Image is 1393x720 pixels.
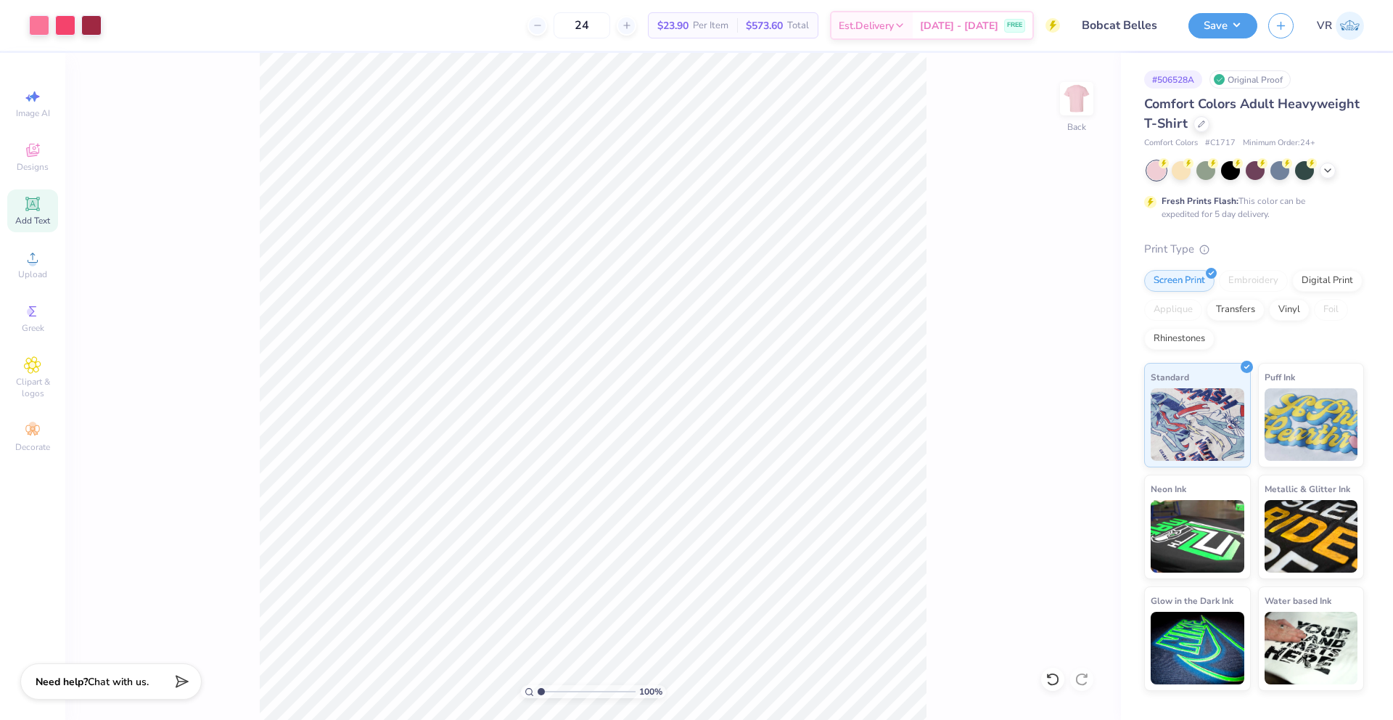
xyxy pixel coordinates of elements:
[1067,120,1086,134] div: Back
[1162,195,1238,207] strong: Fresh Prints Flash:
[15,441,50,453] span: Decorate
[1317,17,1332,34] span: VR
[639,685,662,698] span: 100 %
[1162,195,1340,221] div: This color can be expedited for 5 day delivery.
[1144,299,1202,321] div: Applique
[1265,388,1358,461] img: Puff Ink
[1144,241,1364,258] div: Print Type
[1314,299,1348,321] div: Foil
[693,18,728,33] span: Per Item
[1209,70,1291,89] div: Original Proof
[1265,612,1358,684] img: Water based Ink
[1151,481,1186,496] span: Neon Ink
[1151,500,1244,573] img: Neon Ink
[1144,70,1202,89] div: # 506528A
[746,18,783,33] span: $573.60
[1243,137,1315,150] span: Minimum Order: 24 +
[657,18,689,33] span: $23.90
[16,107,50,119] span: Image AI
[1188,13,1257,38] button: Save
[18,269,47,280] span: Upload
[1269,299,1310,321] div: Vinyl
[7,376,58,399] span: Clipart & logos
[15,215,50,226] span: Add Text
[1144,270,1215,292] div: Screen Print
[1007,20,1022,30] span: FREE
[839,18,894,33] span: Est. Delivery
[1265,481,1350,496] span: Metallic & Glitter Ink
[1144,328,1215,350] div: Rhinestones
[1144,95,1360,132] span: Comfort Colors Adult Heavyweight T-Shirt
[1336,12,1364,40] img: Vincent Roxas
[1207,299,1265,321] div: Transfers
[1317,12,1364,40] a: VR
[787,18,809,33] span: Total
[1151,369,1189,385] span: Standard
[17,161,49,173] span: Designs
[1292,270,1363,292] div: Digital Print
[1205,137,1236,150] span: # C1717
[920,18,998,33] span: [DATE] - [DATE]
[1265,369,1295,385] span: Puff Ink
[1219,270,1288,292] div: Embroidery
[1144,137,1198,150] span: Comfort Colors
[554,12,610,38] input: – –
[1071,11,1178,40] input: Untitled Design
[1151,612,1244,684] img: Glow in the Dark Ink
[1265,500,1358,573] img: Metallic & Glitter Ink
[36,675,88,689] strong: Need help?
[22,322,44,334] span: Greek
[1151,593,1233,608] span: Glow in the Dark Ink
[1062,84,1091,113] img: Back
[1151,388,1244,461] img: Standard
[88,675,149,689] span: Chat with us.
[1265,593,1331,608] span: Water based Ink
